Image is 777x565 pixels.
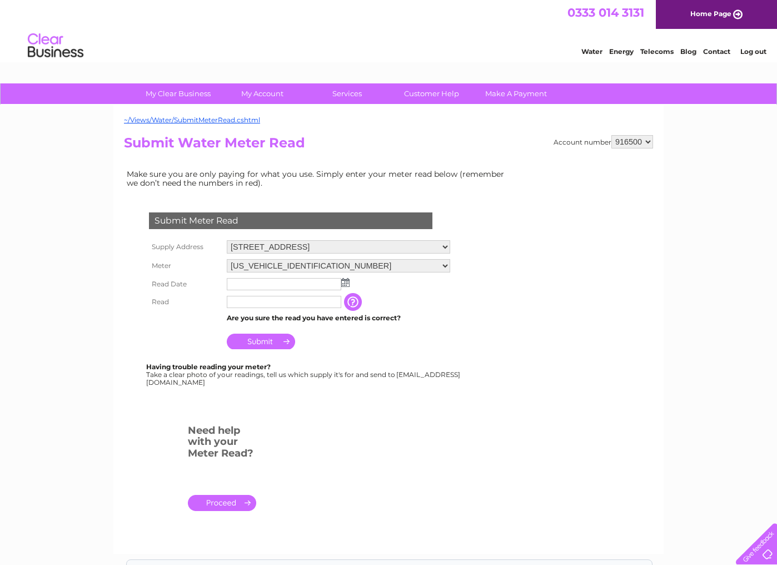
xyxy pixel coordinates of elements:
div: Take a clear photo of your readings, tell us which supply it's for and send to [EMAIL_ADDRESS][DO... [146,363,462,386]
b: Having trouble reading your meter? [146,363,271,371]
img: ... [341,278,350,287]
h2: Submit Water Meter Read [124,135,653,156]
img: logo.png [27,29,84,63]
div: Account number [554,135,653,148]
td: Are you sure the read you have entered is correct? [224,311,453,325]
input: Information [344,293,364,311]
a: Contact [703,47,730,56]
div: Submit Meter Read [149,212,432,229]
a: Customer Help [386,83,477,104]
a: My Account [217,83,308,104]
a: Make A Payment [470,83,562,104]
a: My Clear Business [132,83,224,104]
th: Supply Address [146,237,224,256]
a: Water [581,47,602,56]
a: Log out [740,47,766,56]
h3: Need help with your Meter Read? [188,423,256,465]
a: 0333 014 3131 [567,6,644,19]
a: . [188,495,256,511]
a: Blog [680,47,696,56]
a: Telecoms [640,47,674,56]
th: Read Date [146,275,224,293]
div: Clear Business is a trading name of Verastar Limited (registered in [GEOGRAPHIC_DATA] No. 3667643... [127,6,652,54]
td: Make sure you are only paying for what you use. Simply enter your meter read below (remember we d... [124,167,513,190]
th: Meter [146,256,224,275]
a: Energy [609,47,634,56]
input: Submit [227,334,295,349]
a: ~/Views/Water/SubmitMeterRead.cshtml [124,116,260,124]
a: Services [301,83,393,104]
th: Read [146,293,224,311]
